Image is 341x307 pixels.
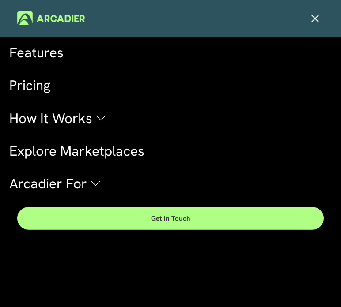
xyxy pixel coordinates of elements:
a: Explore Marketplaces [9,139,332,163]
a: Features [9,41,332,65]
img: Arcadier [17,11,85,25]
iframe: Chat Widget [297,265,341,307]
a: How It Works [9,106,332,131]
a: Arcadier For [9,172,332,196]
a: Pricing [9,74,332,98]
a: Get in touch [17,207,324,230]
